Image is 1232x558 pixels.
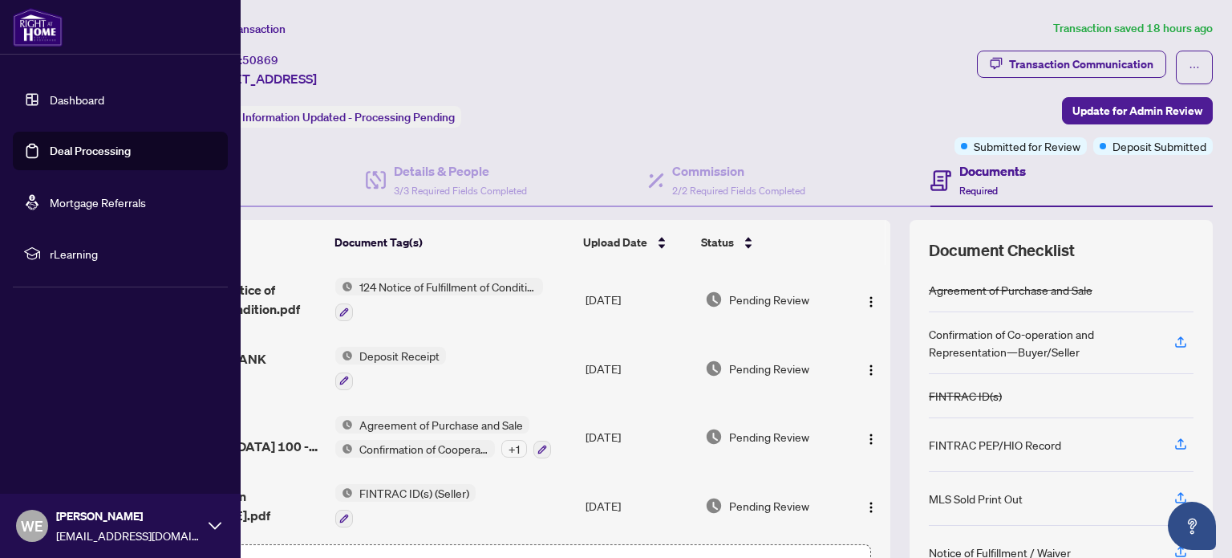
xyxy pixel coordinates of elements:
span: 124 Notice of Fulfillment of Condition(s) - Agreement of Purchase and Sale [353,278,543,295]
button: Logo [858,424,884,450]
span: Update for Admin Review [1072,98,1202,124]
span: Pending Review [729,497,809,515]
a: Dashboard [50,92,104,107]
img: logo [13,8,63,47]
button: Status IconFINTRAC ID(s) (Seller) [335,484,476,527]
span: Confirmation of Cooperation [353,440,495,458]
td: [DATE] [579,471,699,540]
img: Status Icon [335,347,353,365]
img: Logo [865,364,877,377]
span: 2/2 Required Fields Completed [672,185,805,197]
img: Logo [865,295,877,308]
div: + 1 [501,440,527,458]
span: Status [701,234,734,251]
div: FINTRAC ID(s) [929,387,1002,405]
span: WE [21,515,43,537]
button: Logo [858,493,884,519]
button: Status IconAgreement of Purchase and SaleStatus IconConfirmation of Cooperation+1 [335,416,551,459]
button: Logo [858,356,884,381]
button: Status Icon124 Notice of Fulfillment of Condition(s) - Agreement of Purchase and Sale [335,278,543,321]
span: 3/3 Required Fields Completed [394,185,527,197]
img: Document Status [705,291,723,308]
button: Logo [858,287,884,312]
img: Status Icon [335,440,353,458]
button: Update for Admin Review [1062,97,1213,124]
span: View Transaction [200,22,286,36]
span: rLearning [50,245,217,263]
span: Pending Review [729,360,809,377]
span: [PERSON_NAME] [56,507,201,525]
img: Status Icon [335,484,353,502]
span: [EMAIL_ADDRESS][DOMAIN_NAME] [56,527,201,544]
button: Open asap [1168,502,1216,550]
div: MLS Sold Print Out [929,490,1023,507]
img: Status Icon [335,278,353,295]
img: Document Status [705,428,723,446]
div: Status: [199,106,461,128]
span: Submitted for Review [974,137,1080,155]
span: Deposit Submitted [1112,137,1206,155]
td: [DATE] [579,403,699,472]
span: [STREET_ADDRESS] [199,69,317,88]
img: Logo [865,433,877,446]
span: Upload Date [583,234,647,251]
div: Agreement of Purchase and Sale [929,281,1092,299]
span: 50869 [242,53,278,67]
h4: Commission [672,161,805,181]
button: Status IconDeposit Receipt [335,347,446,390]
span: Document Checklist [929,239,1075,262]
div: Confirmation of Co-operation and Representation—Buyer/Seller [929,325,1155,360]
h4: Details & People [394,161,527,181]
span: Deposit Receipt [353,347,446,365]
h4: Documents [959,161,1026,181]
span: FINTRAC ID(s) (Seller) [353,484,476,502]
span: Agreement of Purchase and Sale [353,416,529,434]
td: [DATE] [579,334,699,403]
a: Mortgage Referrals [50,195,146,210]
a: Deal Processing [50,144,131,158]
img: Document Status [705,497,723,515]
th: Document Tag(s) [328,220,577,265]
td: [DATE] [579,265,699,334]
th: Status [695,220,843,265]
span: Pending Review [729,428,809,446]
span: Pending Review [729,291,809,308]
div: FINTRAC PEP/HIO Record [929,436,1061,454]
th: Upload Date [577,220,695,265]
span: ellipsis [1189,62,1200,73]
img: Status Icon [335,416,353,434]
button: Transaction Communication [977,51,1166,78]
img: Logo [865,501,877,514]
span: Required [959,185,998,197]
article: Transaction saved 18 hours ago [1053,19,1213,38]
div: Transaction Communication [1009,51,1153,77]
span: Information Updated - Processing Pending [242,110,455,124]
img: Document Status [705,360,723,377]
